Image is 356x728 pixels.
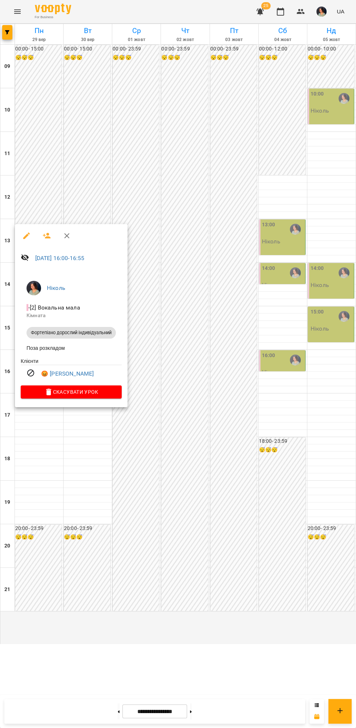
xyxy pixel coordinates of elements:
span: Фортепіано дорослий індивідуальний [27,329,116,336]
svg: Візит скасовано [27,369,35,377]
span: Скасувати Урок [27,388,116,396]
a: [DATE] 16:00-16:55 [35,255,85,262]
img: e7cc86ff2ab213a8ed988af7ec1c5bbe.png [27,281,41,295]
p: Кімната [27,312,116,319]
li: Поза розкладом [21,341,122,355]
button: Скасувати Урок [21,385,122,399]
a: 😡 [PERSON_NAME] [41,369,94,378]
ul: Клієнти [21,357,122,385]
a: Ніколь [47,284,65,291]
span: - [2] Вокальна мала [27,304,82,311]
